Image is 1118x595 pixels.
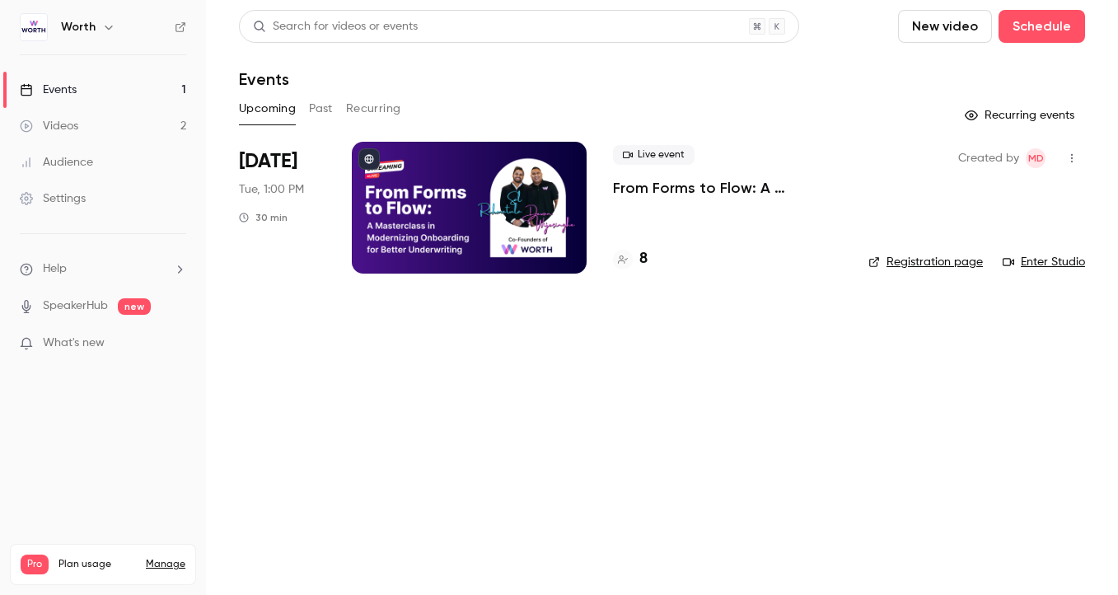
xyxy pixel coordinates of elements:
a: SpeakerHub [43,297,108,315]
li: help-dropdown-opener [20,260,186,278]
span: Help [43,260,67,278]
div: Audience [20,154,93,171]
a: From Forms to Flow: A Masterclass in Modernizing Onboarding for Better Underwriting [613,178,842,198]
h4: 8 [639,248,648,270]
button: New video [898,10,992,43]
button: Upcoming [239,96,296,122]
span: What's new [43,335,105,352]
button: Recurring events [957,102,1085,129]
span: Live event [613,145,695,165]
a: Enter Studio [1003,254,1085,270]
button: Schedule [999,10,1085,43]
div: Sep 23 Tue, 1:00 PM (America/New York) [239,142,325,274]
span: Plan usage [58,558,136,571]
span: Tue, 1:00 PM [239,181,304,198]
h1: Events [239,69,289,89]
div: Events [20,82,77,98]
h6: Worth [61,19,96,35]
span: Created by [958,148,1019,168]
span: new [118,298,151,315]
span: Pro [21,555,49,574]
img: Worth [21,14,47,40]
a: Registration page [868,254,983,270]
button: Past [309,96,333,122]
a: 8 [613,248,648,270]
div: Settings [20,190,86,207]
span: MD [1028,148,1044,168]
a: Manage [146,558,185,571]
div: Search for videos or events [253,18,418,35]
span: Marilena De Niear [1026,148,1045,168]
div: Videos [20,118,78,134]
div: 30 min [239,211,288,224]
button: Recurring [346,96,401,122]
span: [DATE] [239,148,297,175]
